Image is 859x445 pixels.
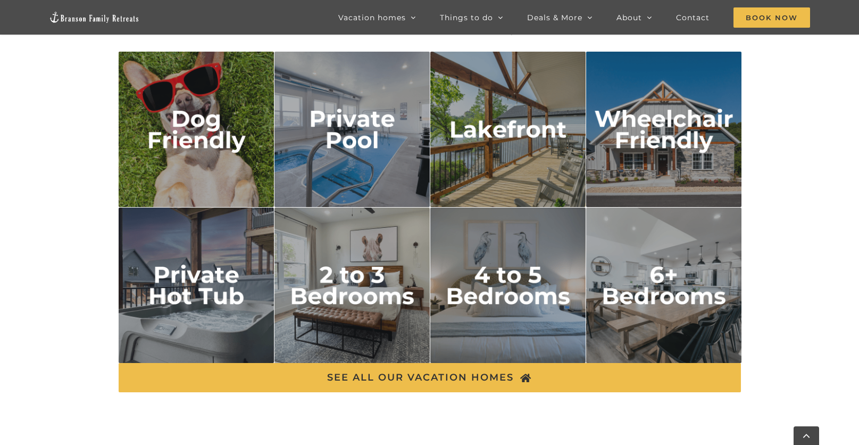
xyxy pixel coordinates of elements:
[119,52,274,208] img: dog friendly
[430,52,586,208] img: lakefront
[119,363,741,392] a: SEE ALL OUR VACATION HOMES
[274,54,430,68] a: private pool
[676,14,710,21] span: Contact
[586,210,742,224] a: 6 plus bedrooms
[586,52,742,208] img: Wheelchair Friendly
[119,54,274,68] a: dog friendly
[586,208,742,364] img: 6 plus bedrooms
[274,52,430,208] img: private pool
[327,372,514,383] span: SEE ALL OUR VACATION HOMES
[274,208,430,364] img: 2 to 3 bedrooms
[430,210,586,224] a: 4 to 5 bedrooms
[430,54,586,68] a: lakefront
[119,208,274,364] img: private hot tub
[440,14,493,21] span: Things to do
[274,210,430,224] a: 2 to 3 bedrooms
[586,54,742,68] a: Wheelchair Friendly
[49,11,139,23] img: Branson Family Retreats Logo
[430,208,586,364] img: 4 to 5 bedrooms
[119,210,274,224] a: private hot tub
[733,7,810,28] span: Book Now
[338,14,406,21] span: Vacation homes
[527,14,582,21] span: Deals & More
[616,14,642,21] span: About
